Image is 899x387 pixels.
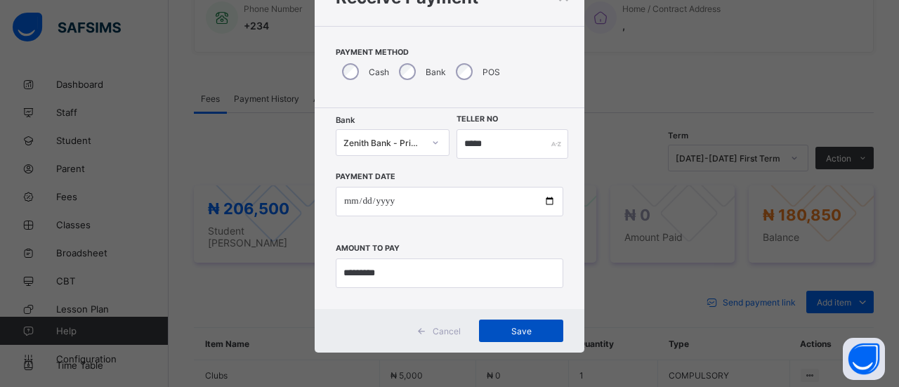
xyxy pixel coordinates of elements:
[490,326,553,336] span: Save
[843,338,885,380] button: Open asap
[336,244,400,253] label: Amount to pay
[369,67,389,77] label: Cash
[343,138,424,148] div: Zenith Bank - Prime Scholars’ School
[483,67,500,77] label: POS
[336,172,395,181] label: Payment Date
[336,115,355,125] span: Bank
[457,114,498,124] label: Teller No
[336,48,563,57] span: Payment Method
[426,67,446,77] label: Bank
[433,326,461,336] span: Cancel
